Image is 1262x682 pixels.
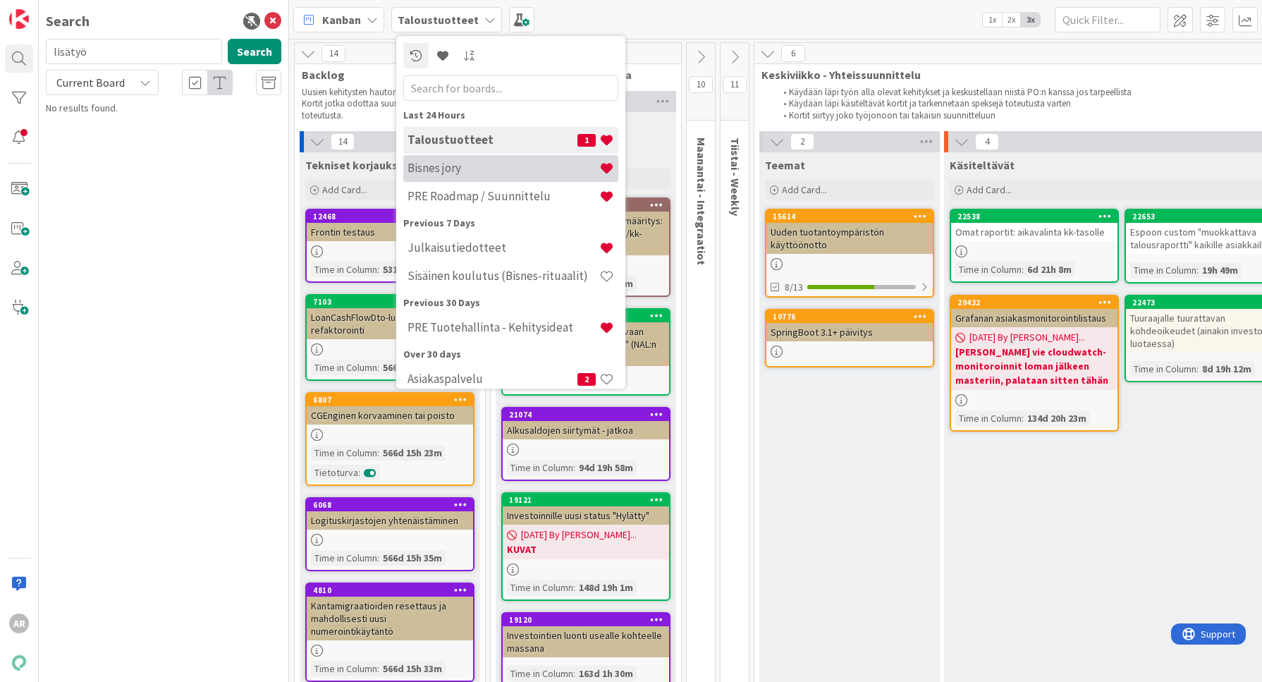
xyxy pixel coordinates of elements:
a: 12468Frontin testausTime in Column:531d 21h 14m [305,209,474,283]
div: 21074Alkusaldojen siirtymät - jatkoa [503,408,669,439]
div: 22538 [951,210,1117,223]
div: 94d 19h 58m [575,460,637,475]
div: 21074 [509,410,669,420]
div: 20432Grafanan asiakasmonitorointilistaus [951,296,1117,327]
div: 19121 [509,495,669,505]
div: 15614Uuden tuotantoympäristön käyttöönotto [766,210,933,254]
div: No results found. [46,101,281,116]
div: 8d 19h 12m [1199,361,1255,377]
div: Alkusaldojen siirtymät - jatkoa [503,421,669,439]
a: 20432Grafanan asiakasmonitorointilistaus[DATE] By [PERSON_NAME]...[PERSON_NAME] vie cloudwatch-mo... [950,295,1119,432]
div: Grafanan asiakasmonitorointilistaus [951,309,1117,327]
div: Logituskirjastojen yhtenäistäminen [307,511,473,530]
div: 12468Frontin testaus [307,210,473,241]
div: Time in Column [955,410,1022,426]
h4: Taloustuotteet [408,133,577,147]
span: : [573,580,575,595]
b: KUVAT [507,542,665,556]
div: 4810 [307,584,473,597]
div: Investointien luonti usealle kohteelle massana [503,626,669,657]
div: 134d 20h 23m [1024,410,1090,426]
div: Previous 7 Days [403,216,618,231]
div: Time in Column [955,262,1022,277]
div: 566d 15h 23m [379,360,446,375]
div: Time in Column [1130,262,1196,278]
span: : [377,445,379,461]
div: 19120 [503,614,669,626]
div: Time in Column [311,550,377,566]
span: [DATE] By [PERSON_NAME]... [521,528,637,542]
div: Last 24 Hours [403,108,618,123]
span: : [573,666,575,681]
span: 4 [975,133,999,150]
span: 8/13 [785,280,803,295]
h4: PRE Tuotehallinta - Kehitysideat [408,320,599,334]
div: 148d 19h 1m [575,580,637,595]
span: 2 [790,133,814,150]
h4: Asiakaspalvelu [408,372,577,386]
span: : [377,262,379,277]
a: 15614Uuden tuotantoympäristön käyttöönotto8/13 [765,209,934,298]
div: Uuden tuotantoympäristön käyttöönotto [766,223,933,254]
span: : [1022,410,1024,426]
a: 6068Logituskirjastojen yhtenäistäminenTime in Column:566d 15h 35m [305,497,474,571]
div: Frontin testaus [307,223,473,241]
div: 566d 15h 23m [379,445,446,461]
span: : [377,661,379,676]
span: 11 [723,76,747,93]
div: Time in Column [311,661,377,676]
span: Backlog [302,68,467,82]
input: Quick Filter... [1055,7,1160,32]
div: Time in Column [311,262,377,277]
span: : [573,460,575,475]
div: 4810 [313,585,473,595]
span: Tekniset korjaukset [305,158,409,172]
div: 19121 [503,494,669,506]
div: 6807CGEnginen korvaaminen tai poisto [307,394,473,425]
div: 19121Investoinnille uusi status "Hylätty" [503,494,669,525]
p: Uusien kehitysten hautomo ja hautausmaa. Kortit jotka odottaa suunnittelua ja toteutusta. [302,87,468,121]
div: SpringBoot 3.1+ päivitys [766,323,933,341]
div: Investoinnille uusi status "Hylätty" [503,506,669,525]
div: 20432 [951,296,1117,309]
div: Time in Column [507,580,573,595]
span: Käsiteltävät [950,158,1015,172]
b: [PERSON_NAME] vie cloudwatch-monitoroinnit loman jälkeen masteriin, palataan sitten tähän [955,345,1113,387]
a: 22538Omat raportit: aikavalinta kk-tasolleTime in Column:6d 21h 8m [950,209,1119,283]
span: 14 [331,133,355,150]
div: 15614 [773,212,933,221]
a: 4810Kantamigraatioiden resettaus ja mahdollisesti uusi numerointikäytäntöTime in Column:566d 15h 33m [305,583,474,682]
a: 10776SpringBoot 3.1+ päivitys [765,309,934,367]
span: 1x [983,13,1002,27]
div: Tietoturva [311,465,358,480]
div: 531d 21h 14m [379,262,446,277]
span: : [1196,361,1199,377]
div: Time in Column [1130,361,1196,377]
h4: Sisäinen koulutus (Bisnes-rituaalit) [408,269,599,283]
div: Time in Column [507,666,573,681]
div: Time in Column [311,445,377,461]
input: Search for title... [46,39,222,64]
div: 7103 [307,296,473,308]
div: 12468 [307,210,473,223]
span: : [358,465,360,480]
div: Previous 30 Days [403,296,618,310]
span: : [377,550,379,566]
img: Visit kanbanzone.com [9,9,29,29]
img: avatar [9,653,29,673]
span: 6 [781,45,805,62]
span: : [1196,262,1199,278]
div: 21074 [503,408,669,421]
span: 10 [689,76,713,93]
input: Search for boards... [403,75,618,101]
h4: PRE Roadmap / Suunnittelu [408,189,599,203]
span: Add Card... [782,183,827,196]
div: 7103 [313,297,473,307]
span: 1 [577,134,596,147]
span: Teemat [765,158,805,172]
span: Kanban [322,11,361,28]
span: Maanantai - Integraatiot [694,138,709,265]
span: [DATE] By [PERSON_NAME]... [969,330,1085,345]
span: Tiistai - Weekly [728,138,742,216]
div: Time in Column [507,460,573,475]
